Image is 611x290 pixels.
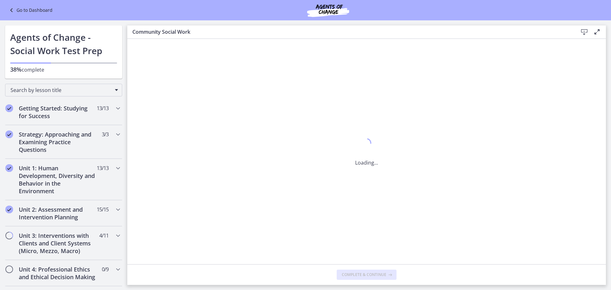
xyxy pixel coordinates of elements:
[97,206,109,213] span: 15 / 15
[355,159,378,166] p: Loading...
[10,66,117,74] p: complete
[342,272,386,277] span: Complete & continue
[5,84,122,96] div: Search by lesson title
[10,31,117,57] h1: Agents of Change - Social Work Test Prep
[337,270,397,280] button: Complete & continue
[10,66,22,73] span: 38%
[5,164,13,172] i: Completed
[19,265,96,281] h2: Unit 4: Professional Ethics and Ethical Decision Making
[102,131,109,138] span: 3 / 3
[97,164,109,172] span: 13 / 13
[11,87,112,94] span: Search by lesson title
[19,232,96,255] h2: Unit 3: Interventions with Clients and Client Systems (Micro, Mezzo, Macro)
[19,104,96,120] h2: Getting Started: Studying for Success
[102,265,109,273] span: 0 / 9
[5,104,13,112] i: Completed
[5,131,13,138] i: Completed
[8,6,53,14] a: Go to Dashboard
[19,164,96,195] h2: Unit 1: Human Development, Diversity and Behavior in the Environment
[97,104,109,112] span: 13 / 13
[355,137,378,151] div: 1
[5,206,13,213] i: Completed
[132,28,568,36] h3: Community Social Work
[99,232,109,239] span: 4 / 11
[19,206,96,221] h2: Unit 2: Assessment and Intervention Planning
[19,131,96,153] h2: Strategy: Approaching and Examining Practice Questions
[290,3,366,18] img: Agents of Change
